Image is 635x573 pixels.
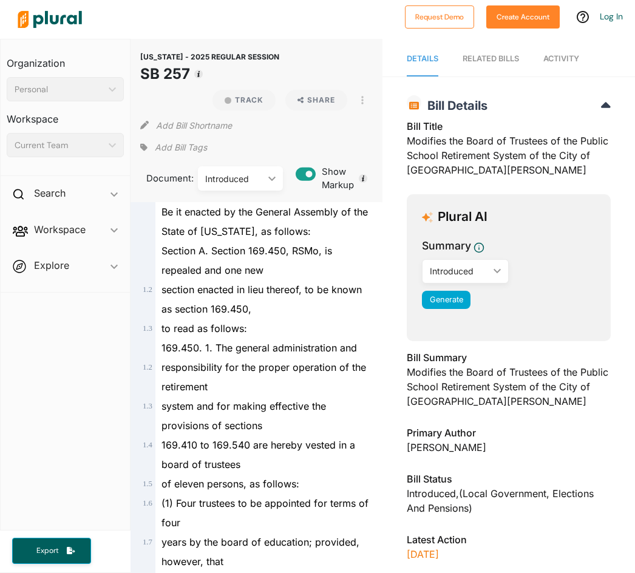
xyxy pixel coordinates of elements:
div: Modifies the Board of Trustees of the Public School Retirement System of the City of [GEOGRAPHIC_... [407,119,611,185]
a: Create Account [486,10,560,22]
h3: Organization [7,46,124,72]
p: [DATE] [407,547,611,561]
span: 1 . 2 [143,285,152,294]
h3: Plural AI [438,209,487,225]
a: RELATED BILLS [463,42,519,76]
span: Generate [430,295,463,304]
button: Track [212,90,276,110]
h3: Summary [422,238,471,254]
h2: Search [34,186,66,200]
span: system and for making effective the provisions of sections [161,400,326,432]
div: Introduced , ( ) [407,486,611,515]
div: Personal [15,83,104,96]
span: 169.450. 1. The general administration and [161,342,357,354]
a: Request Demo [405,10,474,22]
span: of eleven persons, as follows: [161,478,299,490]
span: 1 . 7 [143,538,152,546]
div: Tooltip anchor [193,69,204,80]
div: Tooltip anchor [358,173,368,184]
span: Add Bill Tags [155,141,207,154]
span: 1 . 2 [143,363,152,371]
button: Share [285,90,348,110]
button: Export [12,538,91,564]
a: Activity [543,42,579,76]
button: Create Account [486,5,560,29]
button: Request Demo [405,5,474,29]
button: Generate [422,291,470,309]
span: Be it enacted by the General Assembly of the State of [US_STATE], as follows: [161,206,368,237]
h3: Bill Summary [407,350,611,365]
div: Current Team [15,139,104,152]
button: Add Bill Shortname [156,115,232,135]
span: 169.410 to 169.540 are hereby vested in a board of trustees [161,439,355,470]
h3: Primary Author [407,426,611,440]
span: 1 . 5 [143,480,152,488]
span: responsibility for the proper operation of the retirement [161,361,366,393]
h3: Bill Title [407,119,611,134]
div: RELATED BILLS [463,53,519,64]
div: Modifies the Board of Trustees of the Public School Retirement System of the City of [GEOGRAPHIC_... [407,350,611,416]
div: [PERSON_NAME] [407,440,611,455]
span: Document: [140,172,183,185]
span: 1 . 6 [143,499,152,507]
span: to read as follows: [161,322,247,334]
span: years by the board of education; provided, however, that [161,536,359,568]
div: Introduced [430,265,489,277]
span: 1 . 3 [143,324,152,333]
span: Show Markup [316,165,373,192]
span: Details [407,54,438,63]
div: Add tags [140,138,207,157]
h3: Latest Action [407,532,611,547]
span: Section A. Section 169.450, RSMo, is repealed and one new [161,245,332,276]
h3: Bill Status [407,472,611,486]
div: Introduced [205,172,263,185]
a: Log In [600,11,623,22]
h3: Workspace [7,101,124,128]
span: [US_STATE] - 2025 REGULAR SESSION [140,52,279,61]
h1: SB 257 [140,63,279,85]
span: Activity [543,54,579,63]
span: 1 . 3 [143,402,152,410]
span: (1) Four trustees to be appointed for terms of four [161,497,368,529]
a: Details [407,42,438,76]
span: Local Government, Elections and Pensions [407,487,594,514]
span: section enacted in lieu thereof, to be known as section 169.450, [161,283,362,315]
span: Bill Details [421,98,487,113]
span: 1 . 4 [143,441,152,449]
span: Export [28,546,67,556]
button: Share [280,90,353,110]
